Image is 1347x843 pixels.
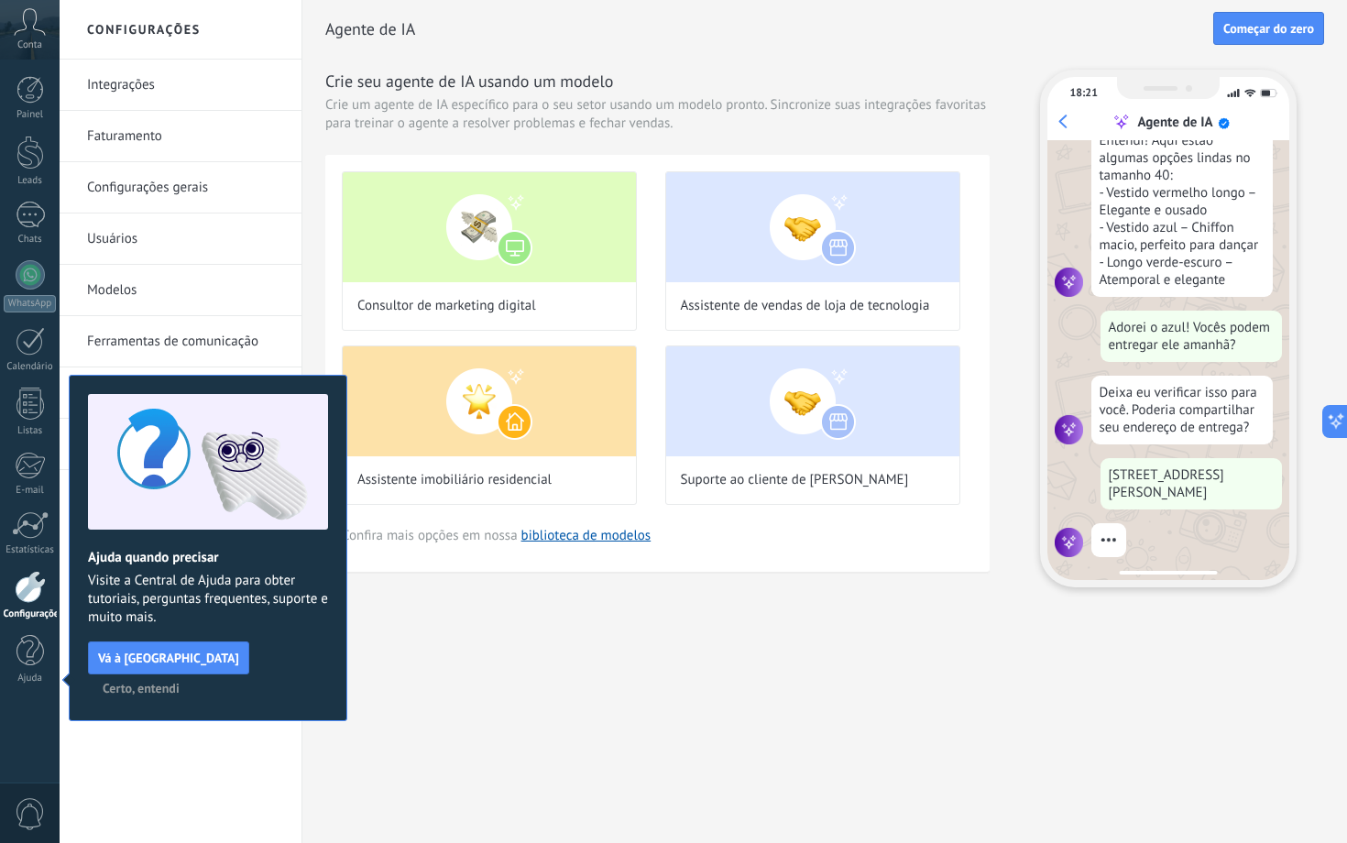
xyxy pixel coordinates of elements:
[4,175,57,187] div: Leads
[4,361,57,373] div: Calendário
[60,265,301,316] li: Modelos
[4,608,57,620] div: Configurações
[1101,458,1282,509] div: [STREET_ADDRESS][PERSON_NAME]
[325,11,1213,48] h2: Agente de IA
[87,213,283,265] a: Usuários
[325,70,990,93] h3: Crie seu agente de IA usando um modelo
[4,109,57,121] div: Painel
[1091,124,1273,297] div: Entendi! Aqui estão algumas opções lindas no tamanho 40: - Vestido vermelho longo – Elegante e ou...
[87,265,283,316] a: Modelos
[342,527,651,544] span: Confira mais opções em nossa
[1055,268,1084,297] img: agent icon
[60,213,301,265] li: Usuários
[1055,415,1084,444] img: agent icon
[103,682,180,695] span: Certo, entendi
[60,367,301,419] li: IA da Kommo
[60,316,301,367] li: Ferramentas de comunicação
[4,485,57,497] div: E-mail
[17,39,42,51] span: Conta
[87,162,283,213] a: Configurações gerais
[1223,22,1314,35] span: Começar do zero
[87,111,283,162] a: Faturamento
[94,674,188,702] button: Certo, entendi
[1091,376,1273,444] div: Deixa eu verificar isso para você. Poderia compartilhar seu endereço de entrega?
[4,544,57,556] div: Estatísticas
[87,60,283,111] a: Integrações
[325,96,990,133] span: Crie um agente de IA específico para o seu setor usando um modelo pronto. Sincronize suas integra...
[4,295,56,312] div: WhatsApp
[357,471,552,489] span: Assistente imobiliário residencial
[681,297,930,315] span: Assistente de vendas de loja de tecnologia
[4,234,57,246] div: Chats
[666,172,959,282] img: Assistente de vendas de loja de tecnologia
[521,527,652,544] a: biblioteca de modelos
[357,297,536,315] span: Consultor de marketing digital
[60,60,301,111] li: Integrações
[88,572,328,627] span: Visite a Central de Ajuda para obter tutoriais, perguntas frequentes, suporte e muito mais.
[4,425,57,437] div: Listas
[681,471,909,489] span: Suporte ao cliente de [PERSON_NAME]
[88,641,249,674] button: Vá à [GEOGRAPHIC_DATA]
[1055,528,1084,557] img: agent icon
[1070,86,1098,100] div: 18:21
[1213,12,1324,45] button: Começar do zero
[60,162,301,213] li: Configurações gerais
[343,346,636,456] img: Assistente imobiliário residencial
[666,346,959,456] img: Suporte ao cliente de varejo
[88,549,328,566] h2: Ajuda quando precisar
[343,172,636,282] img: Consultor de marketing digital
[87,367,283,419] a: IA da Kommo
[98,651,239,664] span: Vá à [GEOGRAPHIC_DATA]
[60,111,301,162] li: Faturamento
[4,673,57,684] div: Ajuda
[87,316,283,367] a: Ferramentas de comunicação
[1137,114,1212,131] div: Agente de IA
[1101,311,1282,362] div: Adorei o azul! Vocês podem entregar ele amanhã?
